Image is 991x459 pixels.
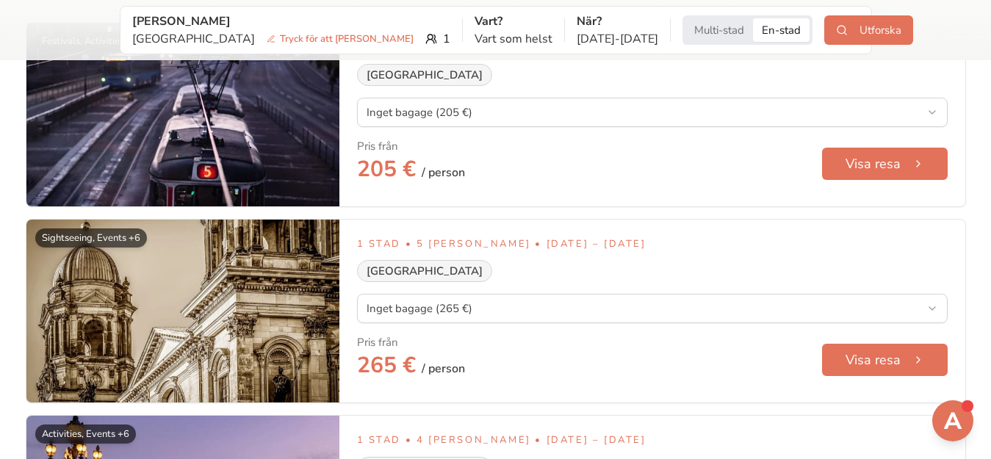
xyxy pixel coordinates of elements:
button: Visa resa [822,344,948,376]
div: Pris från [357,335,398,350]
button: Single-city [753,18,810,42]
p: [GEOGRAPHIC_DATA] [132,30,419,48]
div: 1 [132,30,450,48]
img: Support [935,403,970,438]
div: [GEOGRAPHIC_DATA] [357,64,492,86]
div: Trip style [682,15,812,45]
div: Pris från [357,139,398,153]
button: Utforska [824,15,913,45]
div: Sightseeing, Events +6 [35,228,147,247]
button: Multi-city [685,18,753,42]
span: / person [422,164,465,181]
img: Bild av Gothenburg Se [26,23,339,206]
h2: 265 € [357,353,465,385]
h2: 205 € [357,156,465,189]
button: Open support chat [932,400,973,441]
div: [GEOGRAPHIC_DATA] [357,260,492,282]
p: 1 stad • 4 [PERSON_NAME] • [DATE] – [DATE] [357,433,948,448]
p: 1 stad • 5 [PERSON_NAME] • [DATE] – [DATE] [357,237,948,252]
p: När? [577,12,658,30]
div: Activities, Events +6 [35,424,136,444]
p: Vart? [475,12,552,30]
img: Bild av Berlin De [26,220,339,403]
button: Visa resa [822,148,948,180]
span: / person [422,360,465,377]
p: [PERSON_NAME] [132,12,450,30]
p: Vart som helst [475,30,552,48]
p: [DATE] - [DATE] [577,30,658,48]
span: Tryck för att [PERSON_NAME] [261,32,419,46]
